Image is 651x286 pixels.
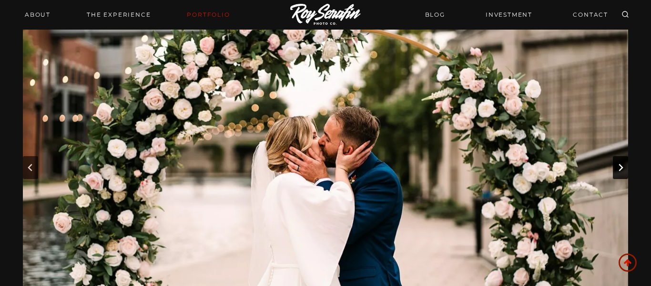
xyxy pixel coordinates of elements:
[480,6,538,23] a: INVESTMENT
[81,8,156,21] a: THE EXPERIENCE
[19,8,56,21] a: About
[567,6,614,23] a: CONTACT
[19,8,236,21] nav: Primary Navigation
[419,6,451,23] a: BLOG
[619,254,637,272] a: Scroll to top
[181,8,235,21] a: Portfolio
[419,6,614,23] nav: Secondary Navigation
[23,156,38,179] button: Previous slide
[613,156,628,179] button: Next slide
[290,4,361,26] img: Logo of Roy Serafin Photo Co., featuring stylized text in white on a light background, representi...
[619,8,632,21] button: View Search Form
